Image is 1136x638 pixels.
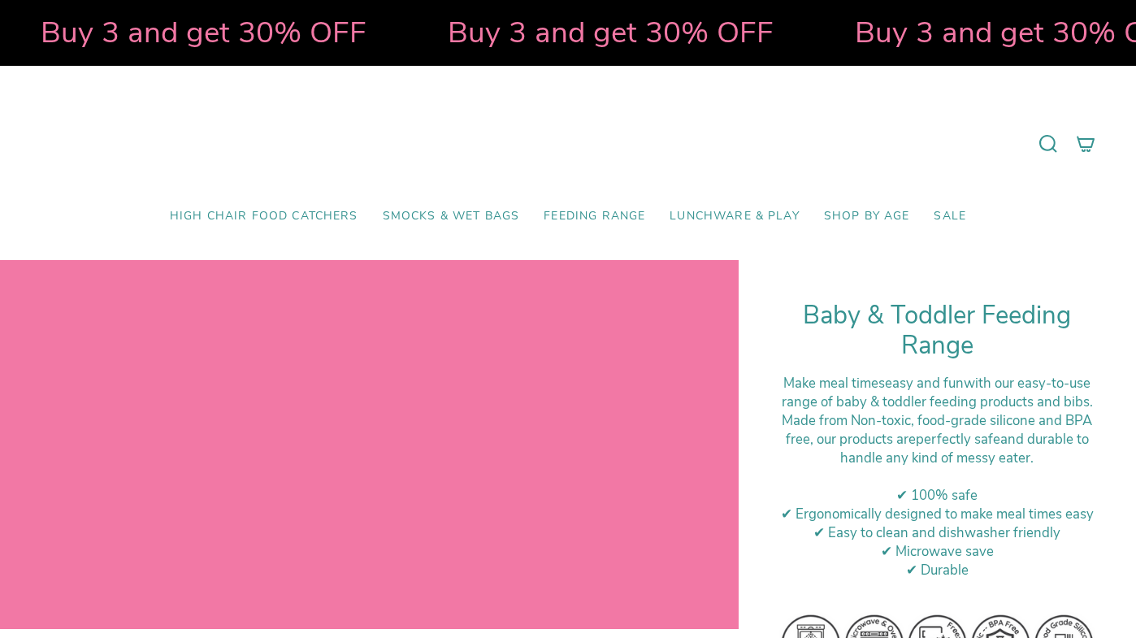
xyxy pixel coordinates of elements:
a: High Chair Food Catchers [158,197,371,236]
a: Smocks & Wet Bags [371,197,532,236]
div: ✔ 100% safe [779,486,1095,505]
span: SALE [934,210,966,224]
h1: Baby & Toddler Feeding Range [779,301,1095,362]
a: Lunchware & Play [657,197,811,236]
div: ✔ Ergonomically designed to make meal times easy [779,505,1095,523]
div: Make meal times with our easy-to-use range of baby & toddler feeding products and bibs. [779,374,1095,411]
div: ✔ Durable [779,561,1095,579]
div: M [779,411,1095,467]
span: ✔ Microwave save [881,542,994,561]
a: Mumma’s Little Helpers [428,90,709,197]
span: Smocks & Wet Bags [383,210,520,224]
a: Feeding Range [531,197,657,236]
strong: easy and fun [885,374,964,393]
span: Lunchware & Play [670,210,799,224]
span: ade from Non-toxic, food-grade silicone and BPA free, our products are and durable to handle any ... [786,411,1093,467]
span: Shop by Age [824,210,910,224]
span: Feeding Range [544,210,645,224]
span: High Chair Food Catchers [170,210,358,224]
strong: Buy 3 and get 30% OFF [441,12,767,53]
strong: Buy 3 and get 30% OFF [34,12,360,53]
a: SALE [921,197,978,236]
strong: perfectly safe [916,430,1000,449]
a: Shop by Age [812,197,922,236]
div: ✔ Easy to clean and dishwasher friendly [779,523,1095,542]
